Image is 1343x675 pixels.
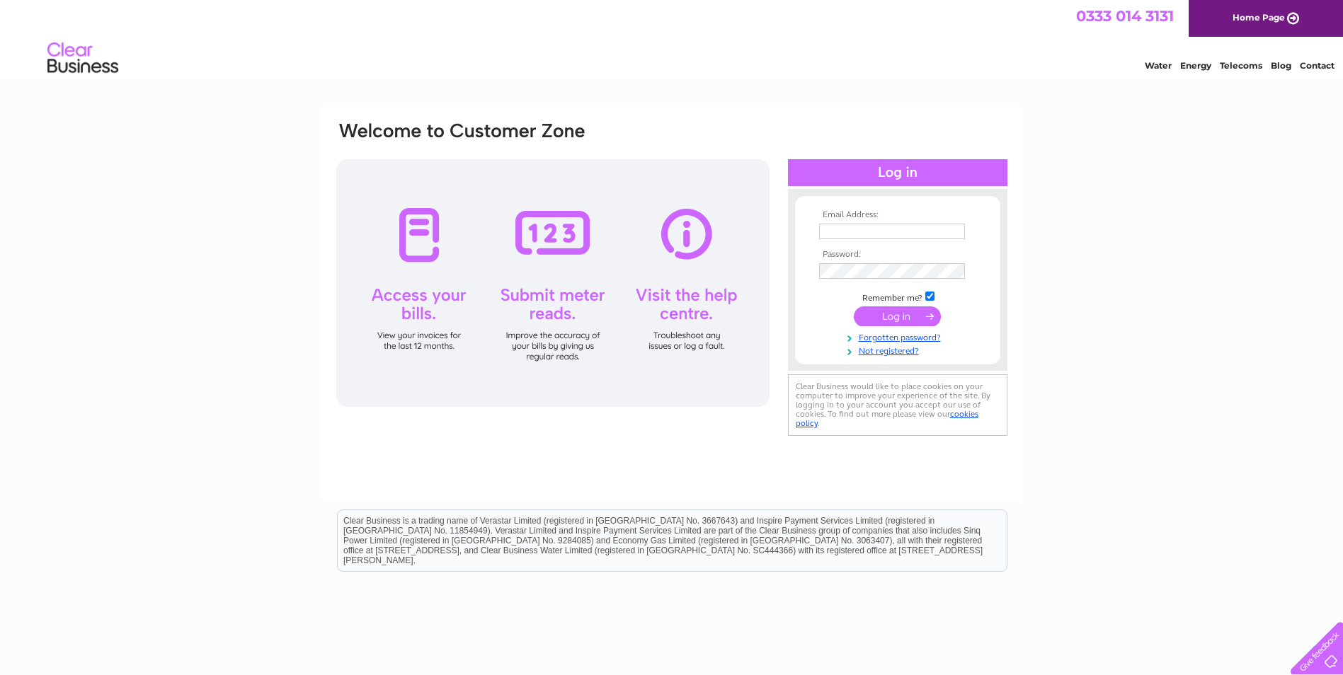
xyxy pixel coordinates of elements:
[816,250,980,260] th: Password:
[854,306,941,326] input: Submit
[816,289,980,304] td: Remember me?
[1145,60,1172,71] a: Water
[1220,60,1262,71] a: Telecoms
[1300,60,1335,71] a: Contact
[816,210,980,220] th: Email Address:
[1076,7,1174,25] a: 0333 014 3131
[788,374,1007,436] div: Clear Business would like to place cookies on your computer to improve your experience of the sit...
[47,37,119,80] img: logo.png
[819,343,980,357] a: Not registered?
[796,409,978,428] a: cookies policy
[1271,60,1291,71] a: Blog
[338,8,1007,69] div: Clear Business is a trading name of Verastar Limited (registered in [GEOGRAPHIC_DATA] No. 3667643...
[819,330,980,343] a: Forgotten password?
[1180,60,1211,71] a: Energy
